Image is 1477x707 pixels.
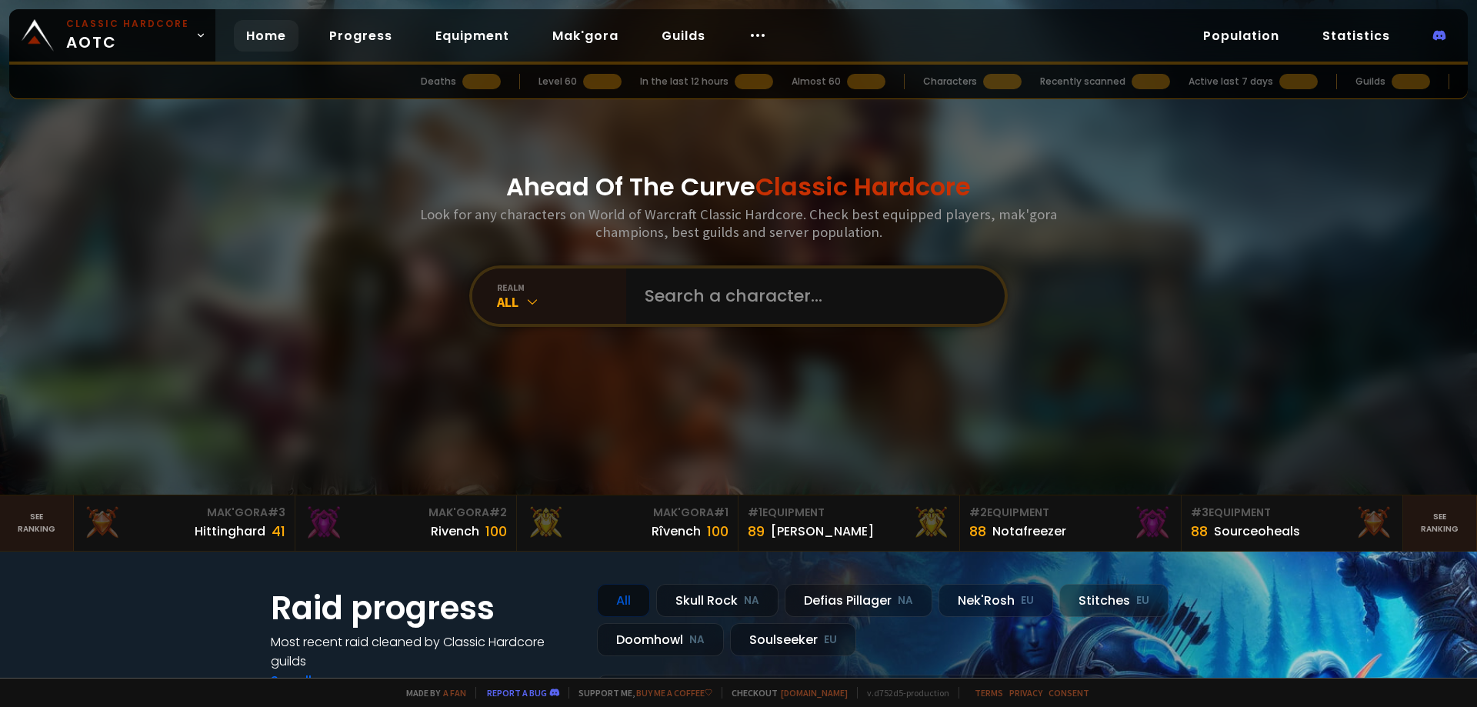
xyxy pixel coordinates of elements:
a: Progress [317,20,405,52]
a: a fan [443,687,466,699]
div: Sourceoheals [1214,522,1300,541]
div: realm [497,282,626,293]
span: Support me, [568,687,712,699]
div: Skull Rock [656,584,779,617]
a: #2Equipment88Notafreezer [960,495,1182,551]
a: Home [234,20,298,52]
span: # 2 [489,505,507,520]
small: NA [898,593,913,609]
div: 88 [969,521,986,542]
span: v. d752d5 - production [857,687,949,699]
span: # 3 [268,505,285,520]
span: # 2 [969,505,987,520]
small: NA [689,632,705,648]
div: 89 [748,521,765,542]
span: AOTC [66,17,189,54]
div: Doomhowl [597,623,724,656]
div: All [597,584,650,617]
a: Mak'gora [540,20,631,52]
div: Nek'Rosh [939,584,1053,617]
div: 88 [1191,521,1208,542]
a: #3Equipment88Sourceoheals [1182,495,1403,551]
a: Mak'Gora#3Hittinghard41 [74,495,295,551]
div: Soulseeker [730,623,856,656]
div: In the last 12 hours [640,75,728,88]
div: Deaths [421,75,456,88]
div: Level 60 [538,75,577,88]
div: Stitches [1059,584,1169,617]
div: All [497,293,626,311]
div: Mak'Gora [526,505,728,521]
div: 41 [272,521,285,542]
div: Mak'Gora [83,505,285,521]
a: See all progress [271,672,371,689]
div: Mak'Gora [305,505,507,521]
div: Active last 7 days [1189,75,1273,88]
div: Notafreezer [992,522,1066,541]
div: Equipment [969,505,1172,521]
div: Rîvench [652,522,701,541]
small: EU [1021,593,1034,609]
a: Statistics [1310,20,1402,52]
div: Equipment [748,505,950,521]
small: EU [1136,593,1149,609]
div: Equipment [1191,505,1393,521]
h4: Most recent raid cleaned by Classic Hardcore guilds [271,632,578,671]
a: Consent [1049,687,1089,699]
a: Equipment [423,20,522,52]
div: 100 [485,521,507,542]
a: Population [1191,20,1292,52]
a: Seeranking [1403,495,1477,551]
span: # 3 [1191,505,1209,520]
a: [DOMAIN_NAME] [781,687,848,699]
div: Hittinghard [195,522,265,541]
div: Characters [923,75,977,88]
input: Search a character... [635,268,986,324]
a: Mak'Gora#2Rivench100 [295,495,517,551]
h3: Look for any characters on World of Warcraft Classic Hardcore. Check best equipped players, mak'g... [414,205,1063,241]
h1: Raid progress [271,584,578,632]
a: Terms [975,687,1003,699]
span: Classic Hardcore [755,169,971,204]
div: Defias Pillager [785,584,932,617]
div: 100 [707,521,728,542]
span: Checkout [722,687,848,699]
div: Recently scanned [1040,75,1125,88]
span: # 1 [714,505,728,520]
a: Guilds [649,20,718,52]
div: [PERSON_NAME] [771,522,874,541]
div: Almost 60 [792,75,841,88]
a: #1Equipment89[PERSON_NAME] [738,495,960,551]
span: # 1 [748,505,762,520]
small: EU [824,632,837,648]
a: Mak'Gora#1Rîvench100 [517,495,738,551]
small: Classic Hardcore [66,17,189,31]
div: Guilds [1355,75,1385,88]
div: Rivench [431,522,479,541]
a: Report a bug [487,687,547,699]
small: NA [744,593,759,609]
a: Classic HardcoreAOTC [9,9,215,62]
h1: Ahead Of The Curve [506,168,971,205]
span: Made by [397,687,466,699]
a: Buy me a coffee [636,687,712,699]
a: Privacy [1009,687,1042,699]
